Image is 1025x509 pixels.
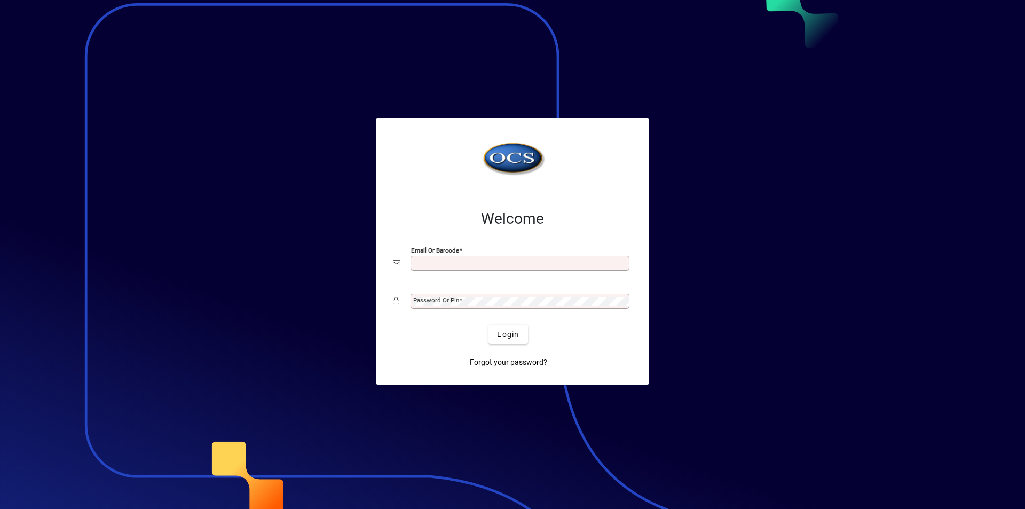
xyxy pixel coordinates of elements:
[466,353,551,372] a: Forgot your password?
[470,357,547,368] span: Forgot your password?
[488,325,527,344] button: Login
[413,296,459,304] mat-label: Password or Pin
[393,210,632,228] h2: Welcome
[497,329,519,340] span: Login
[411,247,459,254] mat-label: Email or Barcode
